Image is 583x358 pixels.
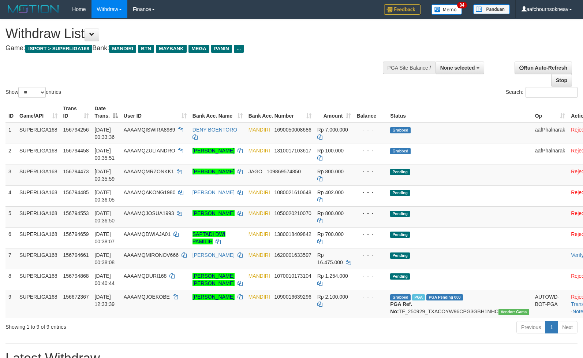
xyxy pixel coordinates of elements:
[16,227,60,248] td: SUPERLIGA168
[357,272,385,280] div: - - -
[317,189,344,195] span: Rp 402.000
[317,231,344,237] span: Rp 700.000
[390,273,410,280] span: Pending
[248,231,270,237] span: MANDIRI
[390,127,411,133] span: Grabbed
[357,251,385,259] div: - - -
[5,165,16,185] td: 3
[526,87,578,98] input: Search:
[18,87,46,98] select: Showentries
[5,185,16,206] td: 4
[317,294,348,300] span: Rp 2.100.000
[357,126,385,133] div: - - -
[95,231,115,244] span: [DATE] 00:38:07
[248,273,270,279] span: MANDIRI
[63,169,89,174] span: 156794473
[109,45,136,53] span: MANDIRI
[124,148,175,154] span: AAAAMQZULIANDRO
[16,144,60,165] td: SUPERLIGA168
[193,148,235,154] a: [PERSON_NAME]
[390,190,410,196] span: Pending
[95,273,115,286] span: [DATE] 00:40:44
[5,144,16,165] td: 2
[95,127,115,140] span: [DATE] 00:33:36
[390,301,412,314] b: PGA Ref. No:
[124,294,170,300] span: AAAAMQJOEKOBE
[412,294,425,300] span: Marked by aafsengchandara
[16,165,60,185] td: SUPERLIGA168
[193,169,235,174] a: [PERSON_NAME]
[63,210,89,216] span: 156794553
[532,290,568,318] td: AUTOWD-BOT-PGA
[440,65,475,71] span: None selected
[5,4,61,15] img: MOTION_logo.png
[193,231,225,244] a: SAPTADI DWI PAMILIH
[190,102,246,123] th: Bank Acc. Name: activate to sort column ascending
[383,62,436,74] div: PGA Site Balance /
[16,206,60,227] td: SUPERLIGA168
[193,252,235,258] a: [PERSON_NAME]
[63,294,89,300] span: 156672367
[498,309,529,315] span: Vendor URL: https://trx31.1velocity.biz
[545,321,558,333] a: 1
[5,290,16,318] td: 9
[16,185,60,206] td: SUPERLIGA168
[248,127,270,133] span: MANDIRI
[274,294,311,300] span: Copy 1090016639296 to clipboard
[16,269,60,290] td: SUPERLIGA168
[317,273,348,279] span: Rp 1.254.000
[317,148,344,154] span: Rp 100.000
[124,273,167,279] span: AAAAMQDURI168
[317,210,344,216] span: Rp 800.000
[25,45,92,53] span: ISPORT > SUPERLIGA168
[248,210,270,216] span: MANDIRI
[390,148,411,154] span: Grabbed
[95,210,115,224] span: [DATE] 00:36:50
[5,45,381,52] h4: Game: Bank:
[274,127,311,133] span: Copy 1690050008686 to clipboard
[5,248,16,269] td: 7
[274,148,311,154] span: Copy 1310017103617 to clipboard
[532,123,568,144] td: aafPhalnarak
[248,148,270,154] span: MANDIRI
[16,123,60,144] td: SUPERLIGA168
[357,189,385,196] div: - - -
[156,45,187,53] span: MAYBANK
[124,127,175,133] span: AAAAMQISWIRA8989
[5,123,16,144] td: 1
[60,102,92,123] th: Trans ID: activate to sort column ascending
[5,206,16,227] td: 5
[63,127,89,133] span: 156794256
[193,210,235,216] a: [PERSON_NAME]
[188,45,209,53] span: MEGA
[473,4,510,14] img: panduan.png
[124,252,179,258] span: AAAAMQMIRONOV666
[248,252,270,258] span: MANDIRI
[95,169,115,182] span: [DATE] 00:35:59
[16,248,60,269] td: SUPERLIGA168
[354,102,388,123] th: Balance
[246,102,314,123] th: Bank Acc. Number: activate to sort column ascending
[557,321,578,333] a: Next
[92,102,121,123] th: Date Trans.: activate to sort column descending
[431,4,462,15] img: Button%20Memo.svg
[274,189,311,195] span: Copy 1080021610648 to clipboard
[95,148,115,161] span: [DATE] 00:35:51
[124,231,171,237] span: AAAAMQDWIAJA01
[63,231,89,237] span: 156794659
[193,294,235,300] a: [PERSON_NAME]
[387,102,532,123] th: Status
[357,293,385,300] div: - - -
[317,252,343,265] span: Rp 16.475.000
[193,189,235,195] a: [PERSON_NAME]
[357,147,385,154] div: - - -
[193,273,235,286] a: [PERSON_NAME] [PERSON_NAME]
[266,169,300,174] span: Copy 109869574850 to clipboard
[124,169,174,174] span: AAAAMQMRZONKK1
[5,227,16,248] td: 6
[357,168,385,175] div: - - -
[5,87,61,98] label: Show entries
[390,294,411,300] span: Grabbed
[63,252,89,258] span: 156794661
[63,273,89,279] span: 156794868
